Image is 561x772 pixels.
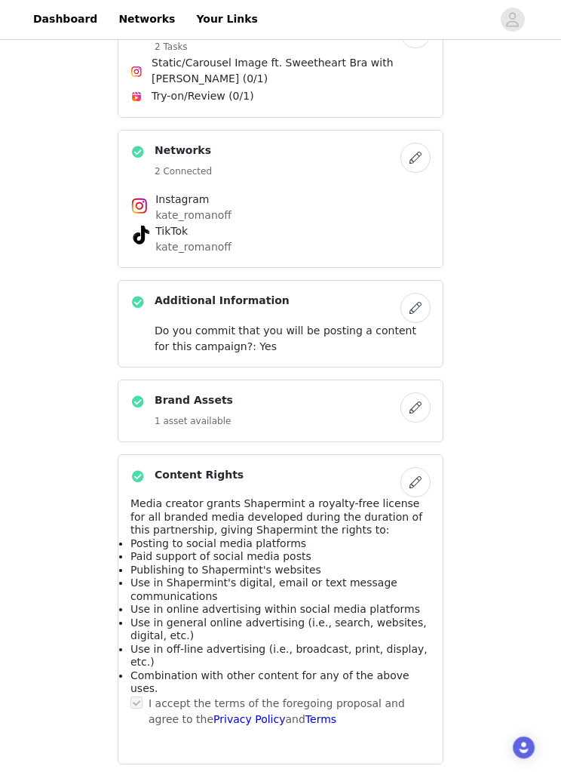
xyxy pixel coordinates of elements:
[155,143,212,159] h4: Networks
[118,380,443,443] div: Brand Assets
[152,89,254,105] span: Try-on/Review (0/1)
[213,714,285,726] a: Privacy Policy
[130,564,321,577] span: Publishing to Shapermint's websites
[130,604,420,616] span: Use in online advertising within social media platforms
[118,131,443,269] div: Networks
[187,3,267,37] a: Your Links
[152,56,431,88] span: Static/Carousel Image ft. Sweetheart Bra with [PERSON_NAME] (0/1)
[130,91,143,103] img: Instagram Reels Icon
[118,6,443,118] div: Task Requirements
[155,165,212,179] h5: 2 Connected
[130,577,397,603] span: Use in Shapermint's digital, email or text message communications
[513,737,535,759] div: Open Intercom Messenger
[155,415,233,429] h5: 1 asset available
[130,644,428,669] span: Use in off-line advertising (i.e., broadcast, print, display, etc.)
[130,498,422,537] span: Media creator grants Shapermint a royalty-free license for all branded media developed during the...
[118,455,443,765] div: Content Rights
[155,393,233,409] h4: Brand Assets
[155,240,406,256] p: kate_romanoff
[155,41,268,54] h5: 2 Tasks
[305,714,336,726] a: Terms
[130,66,143,78] img: Instagram Icon
[505,8,520,32] div: avatar
[24,3,106,37] a: Dashboard
[118,281,443,368] div: Additional Information
[109,3,184,37] a: Networks
[155,468,244,484] h4: Content Rights
[130,538,306,550] span: Posting to social media platforms
[130,670,409,696] span: Combination with other content for any of the above uses.
[155,224,406,240] h4: TikTok
[130,617,427,643] span: Use in general online advertising (i.e., search, websites, digital, etc.)
[155,325,416,353] span: Do you commit that you will be posting a content for this campaign?: Yes
[130,551,311,563] span: Paid support of social media posts
[155,208,406,224] p: kate_romanoff
[149,697,431,728] p: I accept the terms of the foregoing proposal and agree to the and
[155,192,406,208] h4: Instagram
[130,198,149,216] img: Instagram Icon
[155,294,290,309] h4: Additional Information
